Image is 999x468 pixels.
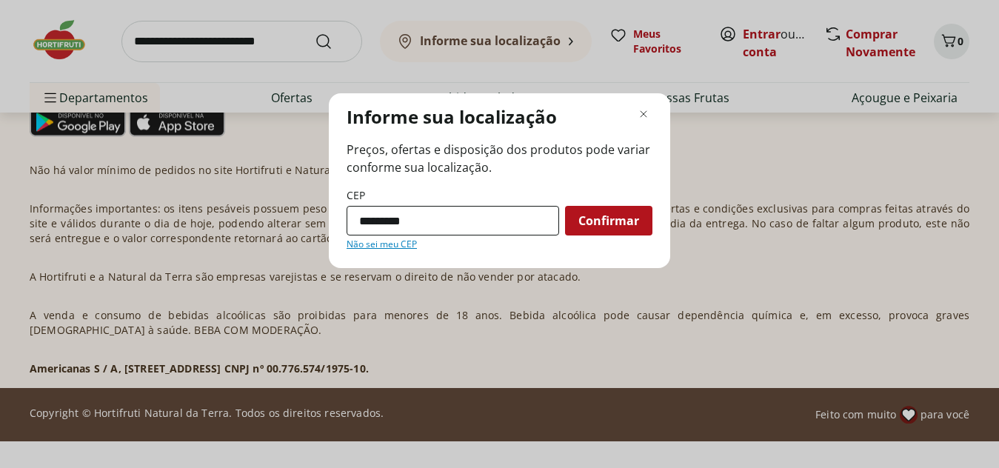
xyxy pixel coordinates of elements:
button: Confirmar [565,206,652,235]
p: Informe sua localização [347,105,557,129]
label: CEP [347,188,365,203]
span: Confirmar [578,215,639,227]
div: Modal de regionalização [329,93,670,268]
span: Preços, ofertas e disposição dos produtos pode variar conforme sua localização. [347,141,652,176]
button: Fechar modal de regionalização [635,105,652,123]
a: Não sei meu CEP [347,238,417,250]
